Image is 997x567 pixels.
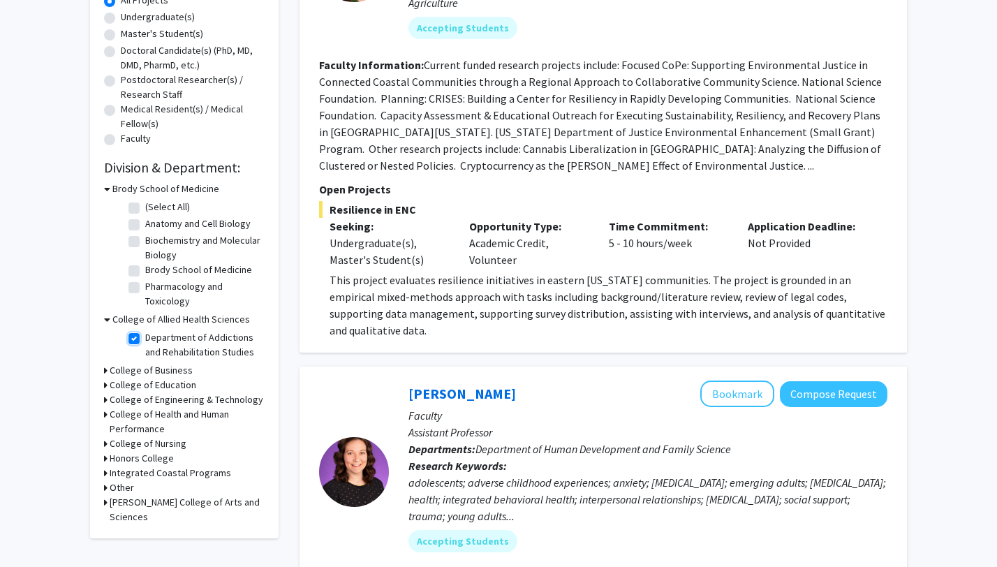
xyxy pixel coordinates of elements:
h3: College of Engineering & Technology [110,392,263,407]
label: Brody School of Medicine [145,263,252,277]
label: Department of Addictions and Rehabilitation Studies [145,330,261,360]
label: Master's Student(s) [121,27,203,41]
iframe: Chat [10,504,59,557]
div: Academic Credit, Volunteer [459,218,598,268]
fg-read-more: Current funded research projects include: Focused CoPe: Supporting Environmental Justice in Conne... [319,58,882,172]
span: Department of Human Development and Family Science [475,442,731,456]
b: Departments: [408,442,475,456]
p: Opportunity Type: [469,218,588,235]
h3: Honors College [110,451,174,466]
label: Undergraduate(s) [121,10,195,24]
div: Undergraduate(s), Master's Student(s) [330,235,448,268]
label: Faculty [121,131,151,146]
button: Add Kayla Fitzke to Bookmarks [700,381,774,407]
div: 5 - 10 hours/week [598,218,738,268]
h3: College of Education [110,378,196,392]
label: Doctoral Candidate(s) (PhD, MD, DMD, PharmD, etc.) [121,43,265,73]
label: Biochemistry and Molecular Biology [145,233,261,263]
mat-chip: Accepting Students [408,530,517,552]
label: Medical Resident(s) / Medical Fellow(s) [121,102,265,131]
label: Anatomy and Cell Biology [145,216,251,231]
b: Faculty Information: [319,58,424,72]
div: Not Provided [737,218,877,268]
h3: College of Business [110,363,193,378]
p: Assistant Professor [408,424,887,441]
h2: Division & Department: [104,159,265,176]
h3: College of Health and Human Performance [110,407,265,436]
p: Open Projects [319,181,887,198]
h3: College of Nursing [110,436,186,451]
h3: Other [110,480,134,495]
p: Time Commitment: [609,218,728,235]
b: Research Keywords: [408,459,507,473]
h3: College of Allied Health Sciences [112,312,250,327]
p: Application Deadline: [748,218,866,235]
span: Resilience in ENC [319,201,887,218]
p: Faculty [408,407,887,424]
p: This project evaluates resilience initiatives in eastern [US_STATE] communities. The project is g... [330,272,887,339]
h3: [PERSON_NAME] College of Arts and Sciences [110,495,265,524]
h3: Brody School of Medicine [112,182,219,196]
mat-chip: Accepting Students [408,17,517,39]
div: adolescents; adverse childhood experiences; anxiety; [MEDICAL_DATA]; emerging adults; [MEDICAL_DA... [408,474,887,524]
label: (Select All) [145,200,190,214]
label: Postdoctoral Researcher(s) / Research Staff [121,73,265,102]
a: [PERSON_NAME] [408,385,516,402]
label: Pharmacology and Toxicology [145,279,261,309]
button: Compose Request to Kayla Fitzke [780,381,887,407]
p: Seeking: [330,218,448,235]
h3: Integrated Coastal Programs [110,466,231,480]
